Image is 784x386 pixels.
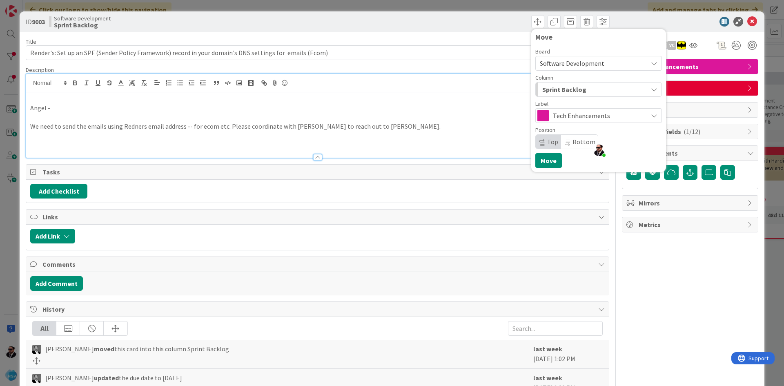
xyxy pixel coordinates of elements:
[535,49,550,54] span: Board
[639,148,743,158] span: Attachments
[30,103,605,113] p: Angel -
[542,84,586,95] span: Sprint Backlog
[572,138,595,146] span: Bottom
[639,220,743,230] span: Metrics
[593,145,605,156] img: ENwEDLBH9JTKAW7Aag9GomUrJqn5f3gZ.jpg
[42,259,594,269] span: Comments
[45,373,182,383] span: [PERSON_NAME] the due date to [DATE]
[30,184,87,199] button: Add Checklist
[540,59,604,67] span: Software Development
[639,83,743,93] span: Dates
[535,75,553,80] span: Column
[30,122,605,131] p: We need to send the emails using Redners email address -- for ecom etc. Please coordinate with [P...
[26,17,45,27] span: ID
[677,41,686,50] img: AC
[533,345,562,353] b: last week
[535,127,555,133] span: Position
[30,229,75,243] button: Add Link
[33,321,56,335] div: All
[54,22,111,28] b: Sprint Backlog
[32,374,41,383] img: RA
[508,321,603,336] input: Search...
[535,33,662,41] div: Move
[639,127,743,136] span: Custom Fields
[17,1,37,11] span: Support
[32,18,45,26] b: 9003
[535,101,548,107] span: Label
[54,15,111,22] span: Software Development
[639,62,743,71] span: Tech Enhancements
[533,374,562,382] b: last week
[26,66,54,74] span: Description
[639,198,743,208] span: Mirrors
[667,41,676,50] div: VC
[547,138,558,146] span: Top
[553,110,644,121] span: Tech Enhancements
[32,345,41,354] img: RA
[42,167,594,177] span: Tasks
[30,276,83,291] button: Add Comment
[45,344,229,354] span: [PERSON_NAME] this card into this column Sprint Backlog
[42,212,594,222] span: Links
[42,304,594,314] span: History
[639,105,743,115] span: Block
[533,344,603,364] div: [DATE] 1:02 PM
[94,345,114,353] b: moved
[26,38,36,45] label: Title
[684,127,700,136] span: ( 1/12 )
[26,45,609,60] input: type card name here...
[535,82,662,97] button: Sprint Backlog
[535,153,562,168] button: Move
[94,374,119,382] b: updated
